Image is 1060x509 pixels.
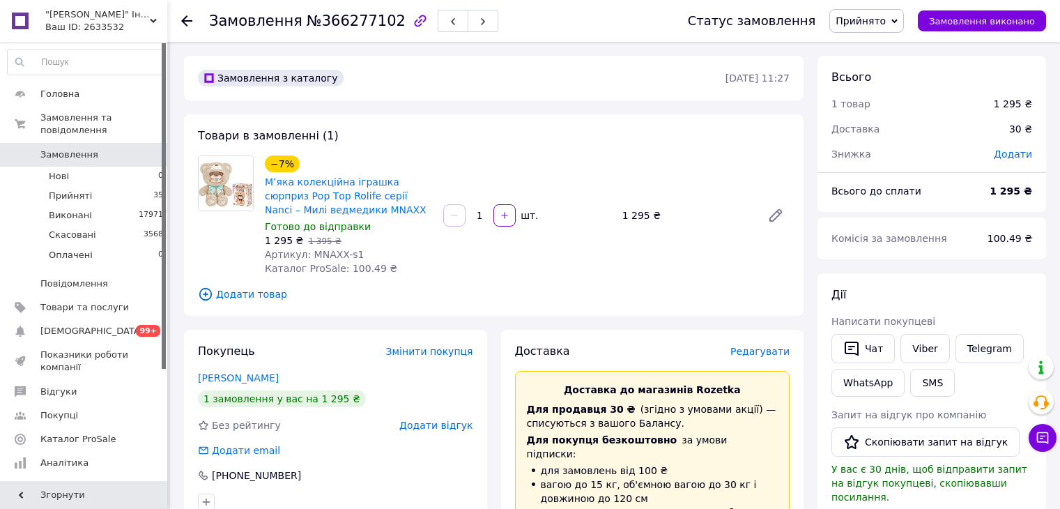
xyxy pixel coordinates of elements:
span: Всього [831,70,871,84]
span: Додати відгук [399,420,473,431]
span: Головна [40,88,79,100]
span: Всього до сплати [831,185,921,197]
span: Замовлення виконано [929,16,1035,26]
span: Каталог ProSale [40,433,116,446]
span: 0 [158,249,163,261]
span: Прийнято [836,15,886,26]
span: Знижка [831,149,871,160]
span: 1 395 ₴ [308,236,341,246]
span: Доставка [515,344,570,358]
span: Написати покупцеві [831,316,935,327]
span: Відгуки [40,386,77,398]
span: 0 [158,170,163,183]
button: SMS [910,369,955,397]
div: Статус замовлення [688,14,816,28]
span: У вас є 30 днів, щоб відправити запит на відгук покупцеві, скопіювавши посилання. [831,464,1027,503]
div: за умови підписки: [527,433,778,461]
span: Додати товар [198,287,790,302]
span: Доставка [831,123,880,135]
span: Дії [831,288,846,301]
li: вагою до 15 кг, об'ємною вагою до 30 кг і довжиною до 120 см [527,478,778,506]
time: [DATE] 11:27 [725,73,790,84]
span: Додати [994,149,1032,160]
span: Редагувати [730,346,790,357]
span: Замовлення та повідомлення [40,112,167,137]
span: 35 [153,190,163,202]
button: Замовлення виконано [918,10,1046,31]
a: Мʼяка колекційна іграшка сюрприз Рор Тор Rolife серії Nanci – Милі ведмедики MNAXX [265,176,427,215]
span: №366277102 [307,13,406,29]
span: Товари в замовленні (1) [198,129,339,142]
span: Повідомлення [40,278,108,290]
div: 1 295 ₴ [994,97,1032,111]
span: Показники роботи компанії [40,349,129,374]
span: Скасовані [49,229,96,241]
span: Покупці [40,409,78,422]
button: Чат [831,334,895,363]
div: шт. [517,208,539,222]
div: −7% [265,155,300,172]
span: Замовлення [40,149,98,161]
a: Telegram [955,334,1024,363]
span: Замовлення [209,13,302,29]
span: Комісія за замовлення [831,233,947,244]
span: Прийняті [49,190,92,202]
button: Скопіювати запит на відгук [831,427,1020,457]
span: Товари та послуги [40,301,129,314]
span: Каталог ProSale: 100.49 ₴ [265,263,397,274]
span: 99+ [136,325,160,337]
div: Ваш ID: 2633532 [45,21,167,33]
span: 1 295 ₴ [265,235,303,246]
span: Змінити покупця [386,346,473,357]
div: 1 295 ₴ [617,206,756,225]
span: Нові [49,170,69,183]
span: Покупець [198,344,255,358]
a: WhatsApp [831,369,905,397]
span: Для покупця безкоштовно [527,434,677,446]
button: Чат з покупцем [1029,424,1057,452]
div: 30 ₴ [1001,114,1040,144]
div: Додати email [210,443,282,457]
span: 17971 [139,209,163,222]
span: Доставка до магазинів Rozetka [564,384,741,395]
input: Пошук [8,50,164,75]
img: Мʼяка колекційна іграшка сюрприз Рор Тор Rolife серії Nanci – Милі ведмедики MNAXX [199,156,253,211]
li: для замовлень від 100 ₴ [527,464,778,478]
span: Без рейтингу [212,420,281,431]
span: "ТІТО" Інтернет-магазин [45,8,150,21]
b: 1 295 ₴ [990,185,1032,197]
span: Артикул: MNAXX-s1 [265,249,364,260]
span: Виконані [49,209,92,222]
a: Редагувати [762,202,790,229]
a: [PERSON_NAME] [198,372,279,383]
span: 3568 [144,229,163,241]
a: Viber [900,334,949,363]
span: Готово до відправки [265,221,371,232]
span: 100.49 ₴ [988,233,1032,244]
span: Оплачені [49,249,93,261]
div: 1 замовлення у вас на 1 295 ₴ [198,390,366,407]
div: Замовлення з каталогу [198,70,344,86]
div: [PHONE_NUMBER] [210,469,302,483]
div: (згідно з умовами акції) — списуються з вашого Балансу. [527,402,778,430]
div: Повернутися назад [181,14,192,28]
span: 1 товар [831,98,870,109]
span: Аналітика [40,457,89,469]
span: Запит на відгук про компанію [831,409,986,420]
span: Для продавця 30 ₴ [527,404,636,415]
div: Додати email [197,443,282,457]
span: [DEMOGRAPHIC_DATA] [40,325,144,337]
